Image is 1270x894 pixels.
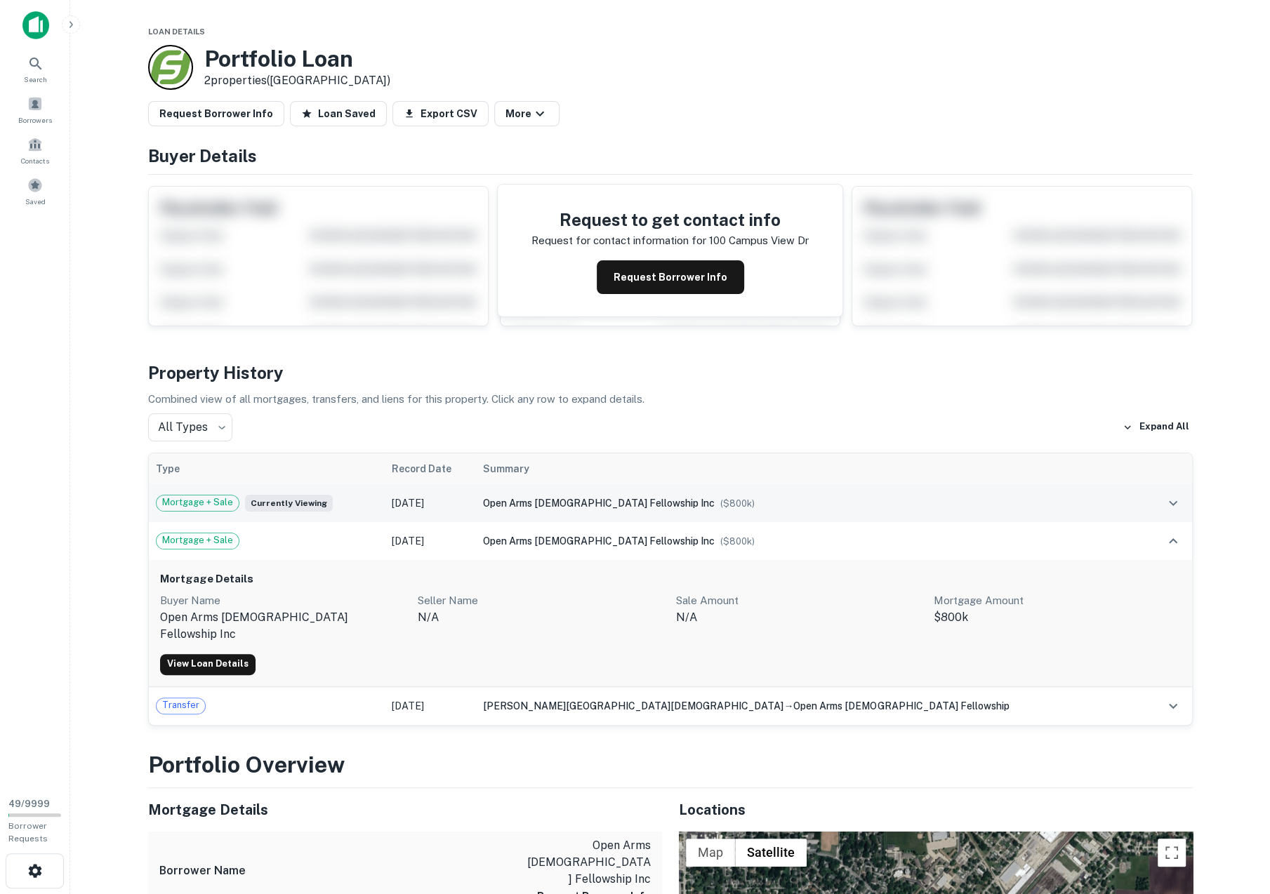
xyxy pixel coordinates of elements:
span: ($ 800k ) [720,536,755,547]
div: All Types [148,413,232,441]
span: Contacts [21,155,49,166]
button: More [494,101,560,126]
p: N/A [676,609,923,626]
p: $800k [934,609,1181,626]
span: Borrowers [18,114,52,126]
span: open arms [DEMOGRAPHIC_DATA] fellowship inc [483,535,715,547]
h6: Borrower Name [159,862,246,879]
span: Search [24,74,47,85]
img: capitalize-icon.png [22,11,49,39]
a: Saved [4,172,66,210]
button: Toggle fullscreen view [1158,839,1186,867]
p: Mortgage Amount [934,592,1181,609]
span: 49 / 9999 [8,799,50,809]
span: [PERSON_NAME][GEOGRAPHIC_DATA][DEMOGRAPHIC_DATA] [483,700,783,712]
td: [DATE] [385,484,476,522]
td: [DATE] [385,522,476,560]
button: Loan Saved [290,101,387,126]
button: expand row [1161,694,1185,718]
button: Request Borrower Info [148,101,284,126]
p: Combined view of all mortgages, transfers, and liens for this property. Click any row to expand d... [148,391,1193,408]
div: → [483,698,1137,714]
h5: Mortgage Details [148,799,662,820]
p: Buyer Name [160,592,407,609]
a: Borrowers [4,91,66,128]
span: open arms [DEMOGRAPHIC_DATA] fellowship inc [483,498,715,509]
button: Show satellite imagery [735,839,807,867]
button: Request Borrower Info [597,260,744,294]
span: Currently viewing [245,495,333,512]
h4: Property History [148,360,1193,385]
th: Summary [476,453,1144,484]
h3: Portfolio Loan [204,46,390,72]
h4: Request to get contact info [531,207,809,232]
button: expand row [1161,491,1185,515]
p: Seller Name [418,592,665,609]
th: Record Date [385,453,476,484]
a: View Loan Details [160,654,256,675]
p: Request for contact information for [531,232,706,249]
span: Transfer [157,698,205,712]
span: Loan Details [148,27,205,36]
span: open arms [DEMOGRAPHIC_DATA] fellowship [793,700,1009,712]
span: Saved [25,196,46,207]
h4: Buyer Details [148,143,1193,168]
p: 100 campus view dr [709,232,809,249]
span: Mortgage + Sale [157,533,239,547]
p: 2 properties ([GEOGRAPHIC_DATA]) [204,72,390,89]
span: Borrower Requests [8,821,48,843]
p: open arms [DEMOGRAPHIC_DATA] fellowship inc [524,837,651,888]
p: Sale Amount [676,592,923,609]
p: open arms [DEMOGRAPHIC_DATA] fellowship inc [160,609,407,643]
button: Export CSV [392,101,489,126]
a: Search [4,50,66,88]
h6: Mortgage Details [160,571,1181,587]
a: Contacts [4,131,66,169]
th: Type [149,453,385,484]
button: expand row [1161,529,1185,553]
h5: Locations [679,799,1193,820]
td: [DATE] [385,687,476,725]
span: ($ 800k ) [720,498,755,509]
button: Expand All [1119,417,1193,438]
h3: Portfolio Overview [148,748,1193,782]
button: Show street map [686,839,735,867]
p: n/a [418,609,665,626]
span: Mortgage + Sale [157,495,239,509]
iframe: Chat Widget [1200,782,1270,849]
